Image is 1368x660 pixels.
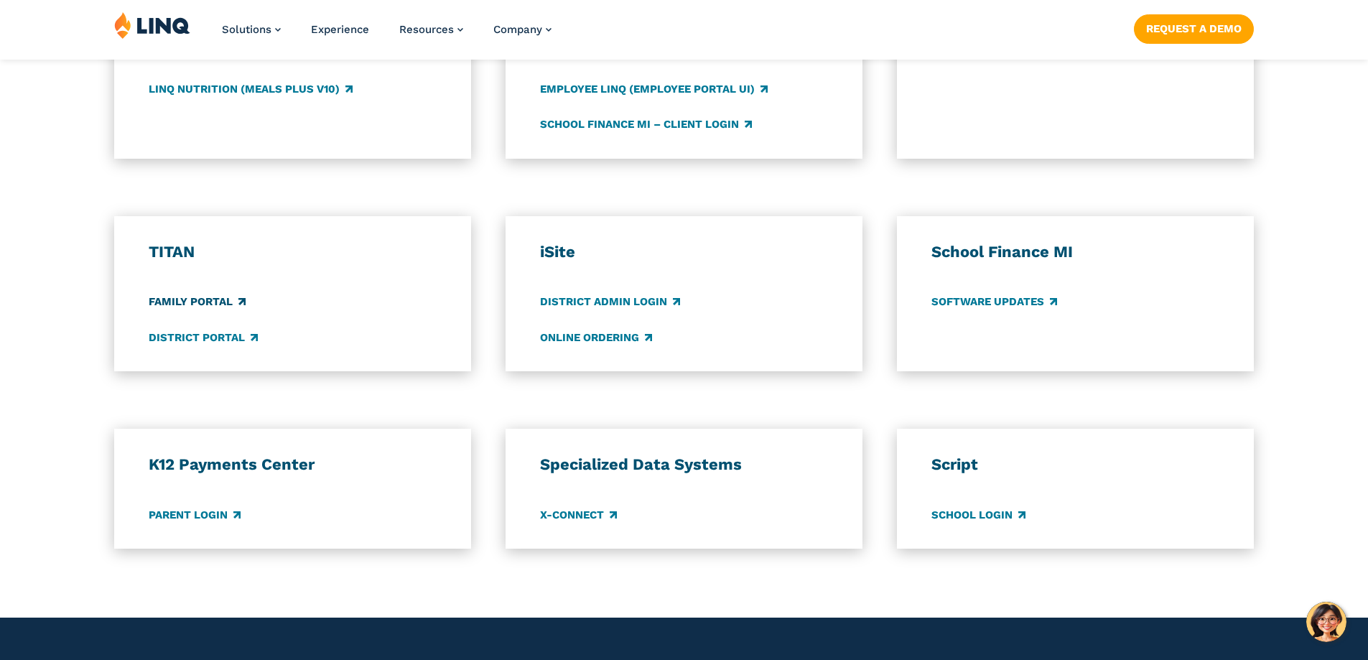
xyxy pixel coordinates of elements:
span: Resources [399,23,454,36]
a: Solutions [222,23,281,36]
a: District Portal [149,330,258,345]
a: Parent Login [149,507,241,523]
span: Solutions [222,23,271,36]
h3: Script [931,455,1220,475]
button: Hello, have a question? Let’s chat. [1306,602,1346,642]
a: LINQ Nutrition (Meals Plus v10) [149,81,353,97]
a: Employee LINQ (Employee Portal UI) [540,81,768,97]
a: Family Portal [149,294,246,310]
nav: Button Navigation [1134,11,1254,43]
a: Company [493,23,552,36]
a: School Finance MI – Client Login [540,116,752,132]
a: Experience [311,23,369,36]
img: LINQ | K‑12 Software [114,11,190,39]
nav: Primary Navigation [222,11,552,59]
a: Resources [399,23,463,36]
h3: School Finance MI [931,242,1220,262]
h3: K12 Payments Center [149,455,437,475]
a: School Login [931,507,1025,523]
a: District Admin Login [540,294,680,310]
a: Request a Demo [1134,14,1254,43]
a: X-Connect [540,507,617,523]
h3: iSite [540,242,829,262]
h3: TITAN [149,242,437,262]
span: Company [493,23,542,36]
a: Online Ordering [540,330,652,345]
a: Software Updates [931,294,1057,310]
h3: Specialized Data Systems [540,455,829,475]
